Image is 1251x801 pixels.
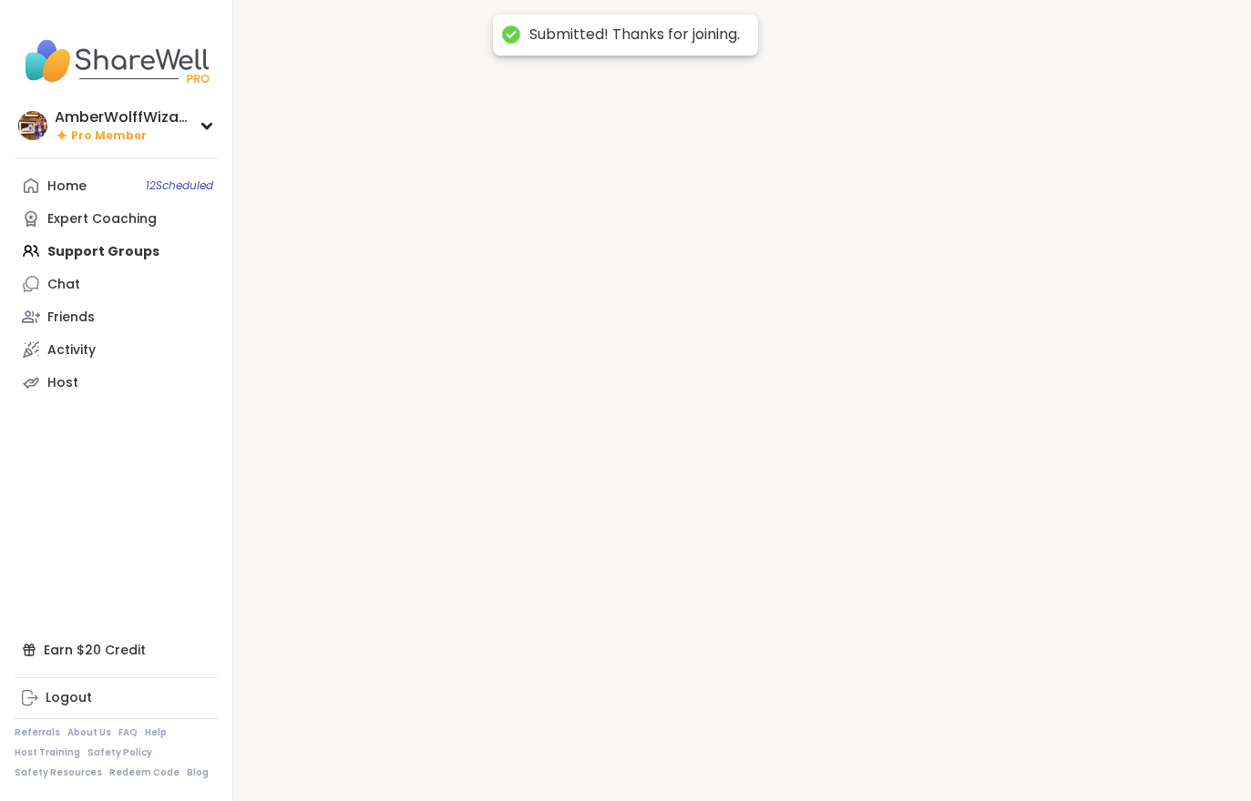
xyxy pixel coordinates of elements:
div: AmberWolffWizard [55,107,191,127]
a: Redeem Code [109,766,179,779]
div: Home [47,177,87,196]
div: Earn $20 Credit [15,634,218,666]
a: Host [15,366,218,399]
a: Safety Resources [15,766,102,779]
a: Blog [187,766,209,779]
a: Activity [15,333,218,366]
a: Friends [15,300,218,333]
div: Friends [47,309,95,327]
a: Chat [15,268,218,300]
div: Expert Coaching [47,210,157,228]
span: 12 Scheduled [146,178,213,193]
a: Expert Coaching [15,202,218,235]
div: Activity [47,341,96,360]
div: Host [47,374,78,392]
a: FAQ [118,726,138,739]
a: Home12Scheduled [15,169,218,202]
div: Logout [46,689,92,707]
img: AmberWolffWizard [18,111,47,140]
a: About Us [67,726,111,739]
div: Submitted! Thanks for joining. [529,25,740,45]
a: Host Training [15,746,80,759]
div: Chat [47,276,80,294]
a: Help [145,726,167,739]
a: Referrals [15,726,60,739]
a: Logout [15,682,218,715]
a: Safety Policy [87,746,152,759]
span: Pro Member [71,128,147,144]
img: ShareWell Nav Logo [15,29,218,93]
